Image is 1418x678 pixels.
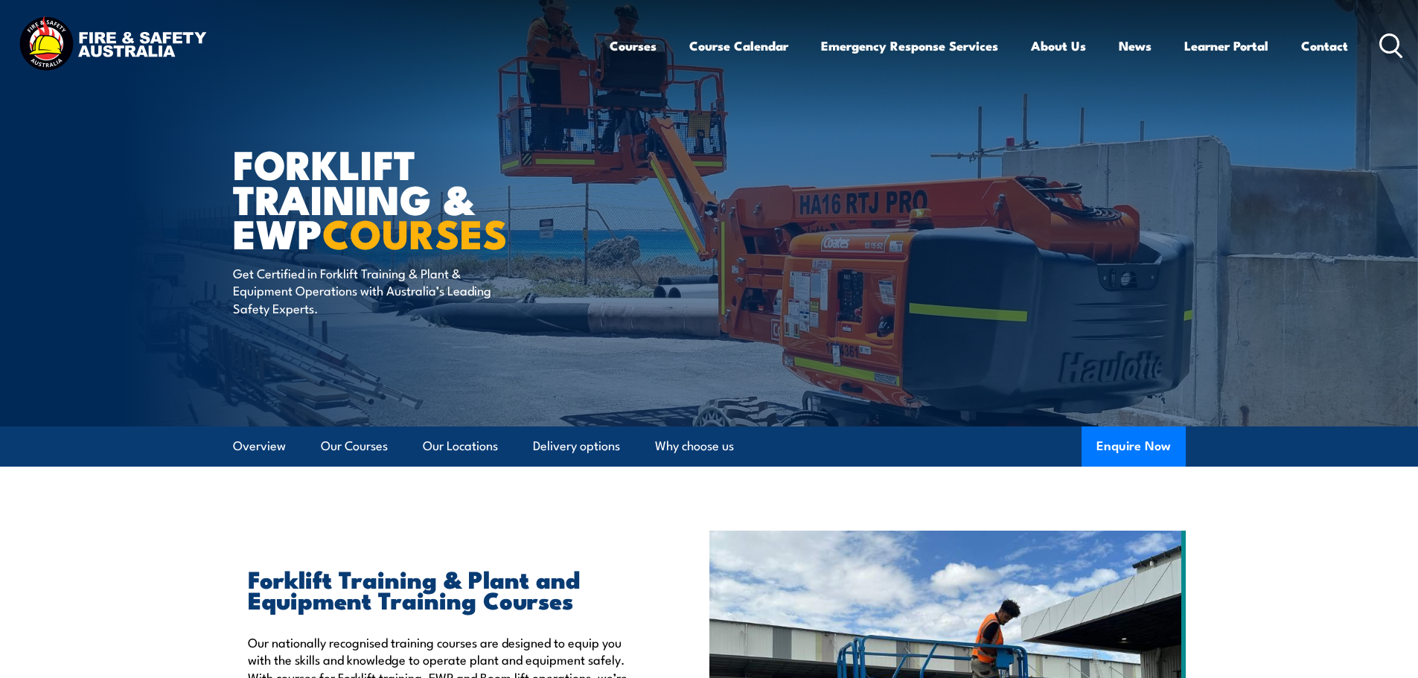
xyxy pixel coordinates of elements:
a: Our Courses [321,426,388,466]
a: Emergency Response Services [821,26,998,65]
a: Our Locations [423,426,498,466]
a: Contact [1301,26,1348,65]
a: Courses [610,26,657,65]
h2: Forklift Training & Plant and Equipment Training Courses [248,568,641,610]
button: Enquire Now [1082,426,1186,467]
a: Course Calendar [689,26,788,65]
a: Why choose us [655,426,734,466]
a: News [1119,26,1152,65]
strong: COURSES [322,201,508,263]
a: Overview [233,426,286,466]
a: Delivery options [533,426,620,466]
p: Get Certified in Forklift Training & Plant & Equipment Operations with Australia’s Leading Safety... [233,264,505,316]
h1: Forklift Training & EWP [233,146,601,250]
a: Learner Portal [1184,26,1268,65]
a: About Us [1031,26,1086,65]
